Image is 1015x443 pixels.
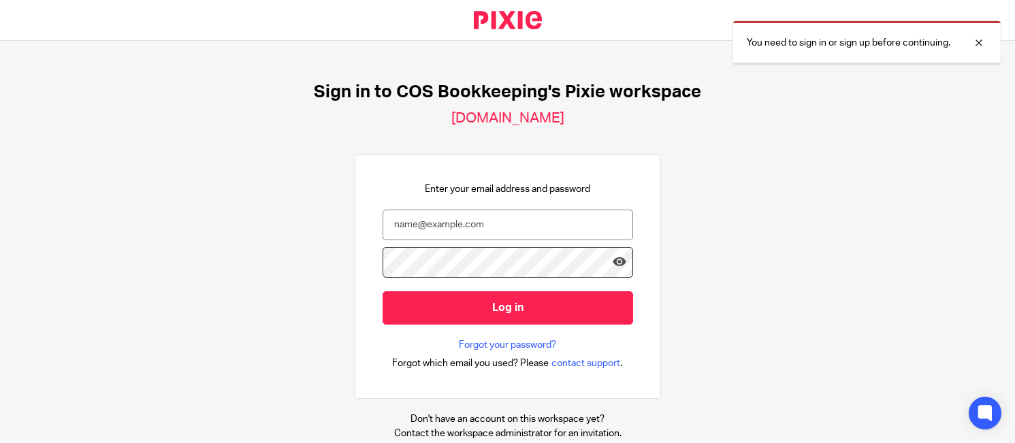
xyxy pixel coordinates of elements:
input: Log in [383,291,633,325]
div: . [392,355,623,371]
p: Enter your email address and password [425,182,590,196]
p: Don't have an account on this workspace yet? [394,412,622,426]
p: You need to sign in or sign up before continuing. [747,36,950,50]
span: Forgot which email you used? Please [392,357,549,370]
h2: [DOMAIN_NAME] [451,110,564,127]
h1: Sign in to COS Bookkeeping's Pixie workspace [314,82,701,103]
span: contact support [551,357,620,370]
input: name@example.com [383,210,633,240]
p: Contact the workspace administrator for an invitation. [394,427,622,440]
a: Forgot your password? [459,338,556,352]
